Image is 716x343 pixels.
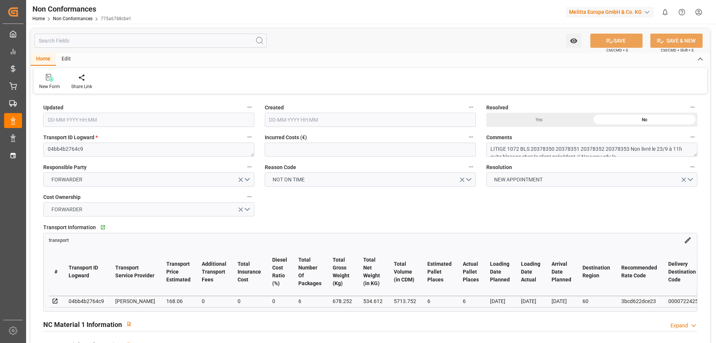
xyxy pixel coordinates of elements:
[196,248,232,296] th: Additional Transport Fees
[245,192,254,202] button: Cost Ownership
[166,297,191,306] div: 168.06
[267,248,293,296] th: Diesel Cost Ratio (%)
[606,47,628,53] span: Ctrl/CMD + S
[490,297,510,306] div: [DATE]
[663,248,704,296] th: Delivery Destination Code
[31,53,56,66] div: Home
[39,83,60,90] div: New Form
[546,248,577,296] th: Arrival Date Planned
[486,104,508,112] span: Resolved
[466,162,476,172] button: Reason Code
[592,113,697,127] div: No
[486,113,592,127] div: Yes
[238,297,261,306] div: 0
[56,53,76,66] div: Edit
[688,102,697,112] button: Resolved
[515,248,546,296] th: Loading Date Actual
[115,297,155,306] div: [PERSON_NAME]
[427,297,452,306] div: 6
[358,248,388,296] th: Total Net Weight (in KG)
[265,134,307,141] span: Incurred Costs (€)
[688,162,697,172] button: Resolution
[484,248,515,296] th: Loading Date Planned
[363,297,383,306] div: 534.612
[457,248,484,296] th: Actual Pallet Places
[668,297,698,306] div: 0000722425
[43,113,254,127] input: DD-MM-YYYY HH:MM
[673,4,690,21] button: Help Center
[552,297,571,306] div: [DATE]
[43,134,98,141] span: Transport ID Logward
[265,163,296,171] span: Reason Code
[272,297,287,306] div: 0
[466,102,476,112] button: Created
[688,132,697,142] button: Comments
[582,297,610,306] div: 60
[43,319,122,330] h2: NC Material 1 Information
[661,47,694,53] span: Ctrl/CMD + Shift + S
[269,176,308,184] span: NOT ON TIME
[32,3,131,15] div: Non Conformances
[34,34,267,48] input: Search Fields
[110,248,161,296] th: Transport Service Provider
[422,248,457,296] th: Estimated Pallet Places
[650,34,703,48] button: SAVE & NEW
[566,34,581,48] button: open menu
[521,297,540,306] div: [DATE]
[566,5,657,19] button: Melitta Europa GmbH & Co. KG
[69,297,104,306] div: 04bb4b2764c9
[566,7,654,18] div: Melitta Europa GmbH & Co. KG
[43,224,96,231] span: Transport Information
[202,297,226,306] div: 0
[388,248,422,296] th: Total Volume (in CDM)
[265,104,284,112] span: Created
[394,297,416,306] div: 5713.752
[657,4,673,21] button: show 0 new notifications
[577,248,616,296] th: Destination Region
[43,104,63,112] span: Updated
[48,206,86,213] span: FORWARDER
[122,317,136,331] button: View description
[466,132,476,142] button: Incurred Costs (€)
[245,132,254,142] button: Transport ID Logward *
[486,163,512,171] span: Resolution
[616,248,663,296] th: Recommended Rate Code
[590,34,643,48] button: SAVE
[49,237,69,243] span: transport
[463,297,479,306] div: 6
[32,16,45,21] a: Home
[71,83,92,90] div: Share Link
[232,248,267,296] th: Total Insurance Cost
[43,202,254,216] button: open menu
[298,297,321,306] div: 6
[486,134,512,141] span: Comments
[265,172,476,187] button: open menu
[49,237,69,243] a: transport
[265,113,476,127] input: DD-MM-YYYY HH:MM
[43,172,254,187] button: open menu
[43,143,254,157] textarea: 04bb4b2764c9
[43,193,81,201] span: Cost Ownership
[486,172,697,187] button: open menu
[245,102,254,112] button: Updated
[43,163,87,171] span: Responsible Party
[48,176,86,184] span: FORWARDER
[63,248,110,296] th: Transport ID Logward
[486,143,697,157] textarea: LITIGE 1072 BLS 20378350 20378351 20378352 20378353 Non livré le 23/9 à 11h suite blocage chez le...
[53,16,92,21] a: Non Conformances
[333,297,352,306] div: 678.252
[490,176,546,184] span: NEW APPOINTMENT
[293,248,327,296] th: Total Number Of Packages
[327,248,358,296] th: Total Gross Weight (Kg)
[245,162,254,172] button: Responsible Party
[161,248,196,296] th: Transport Price Estimated
[621,297,657,306] div: 3bcd622dce23
[671,322,688,330] div: Expand
[49,248,63,296] th: #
